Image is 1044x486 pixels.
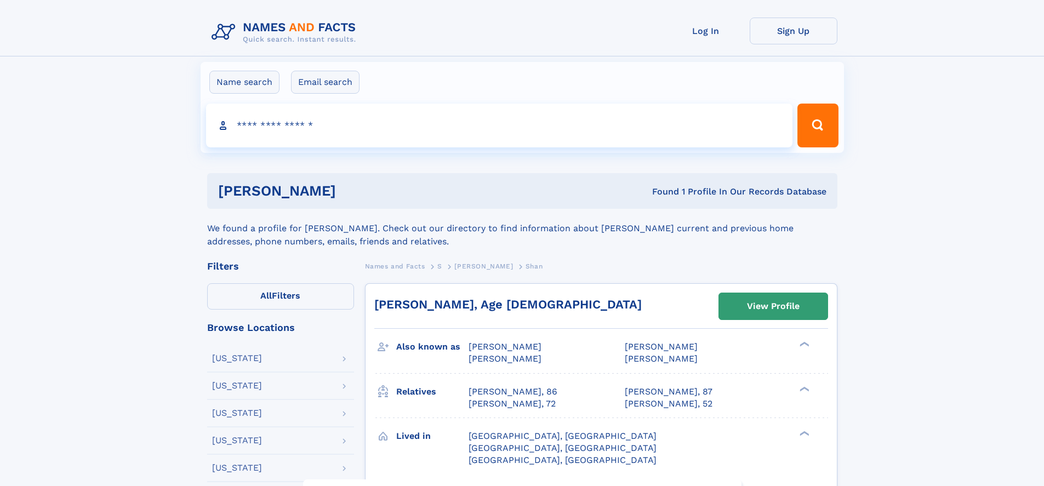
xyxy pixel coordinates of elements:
[494,186,826,198] div: Found 1 Profile In Our Records Database
[469,353,541,364] span: [PERSON_NAME]
[207,261,354,271] div: Filters
[212,436,262,445] div: [US_STATE]
[396,382,469,401] h3: Relatives
[207,283,354,310] label: Filters
[396,427,469,445] h3: Lived in
[797,341,810,348] div: ❯
[625,341,698,352] span: [PERSON_NAME]
[625,398,712,410] a: [PERSON_NAME], 52
[469,431,657,441] span: [GEOGRAPHIC_DATA], [GEOGRAPHIC_DATA]
[260,290,272,301] span: All
[526,262,543,270] span: Shan
[374,298,642,311] a: [PERSON_NAME], Age [DEMOGRAPHIC_DATA]
[212,464,262,472] div: [US_STATE]
[625,353,698,364] span: [PERSON_NAME]
[396,338,469,356] h3: Also known as
[797,104,838,147] button: Search Button
[454,262,513,270] span: [PERSON_NAME]
[469,398,556,410] a: [PERSON_NAME], 72
[797,385,810,392] div: ❯
[469,455,657,465] span: [GEOGRAPHIC_DATA], [GEOGRAPHIC_DATA]
[212,354,262,363] div: [US_STATE]
[469,386,557,398] a: [PERSON_NAME], 86
[469,443,657,453] span: [GEOGRAPHIC_DATA], [GEOGRAPHIC_DATA]
[747,294,800,319] div: View Profile
[365,259,425,273] a: Names and Facts
[212,409,262,418] div: [US_STATE]
[207,209,837,248] div: We found a profile for [PERSON_NAME]. Check out our directory to find information about [PERSON_N...
[212,381,262,390] div: [US_STATE]
[291,71,360,94] label: Email search
[662,18,750,44] a: Log In
[454,259,513,273] a: [PERSON_NAME]
[209,71,279,94] label: Name search
[218,184,494,198] h1: [PERSON_NAME]
[437,262,442,270] span: S
[206,104,793,147] input: search input
[750,18,837,44] a: Sign Up
[207,323,354,333] div: Browse Locations
[437,259,442,273] a: S
[797,430,810,437] div: ❯
[625,386,712,398] a: [PERSON_NAME], 87
[719,293,828,319] a: View Profile
[207,18,365,47] img: Logo Names and Facts
[469,341,541,352] span: [PERSON_NAME]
